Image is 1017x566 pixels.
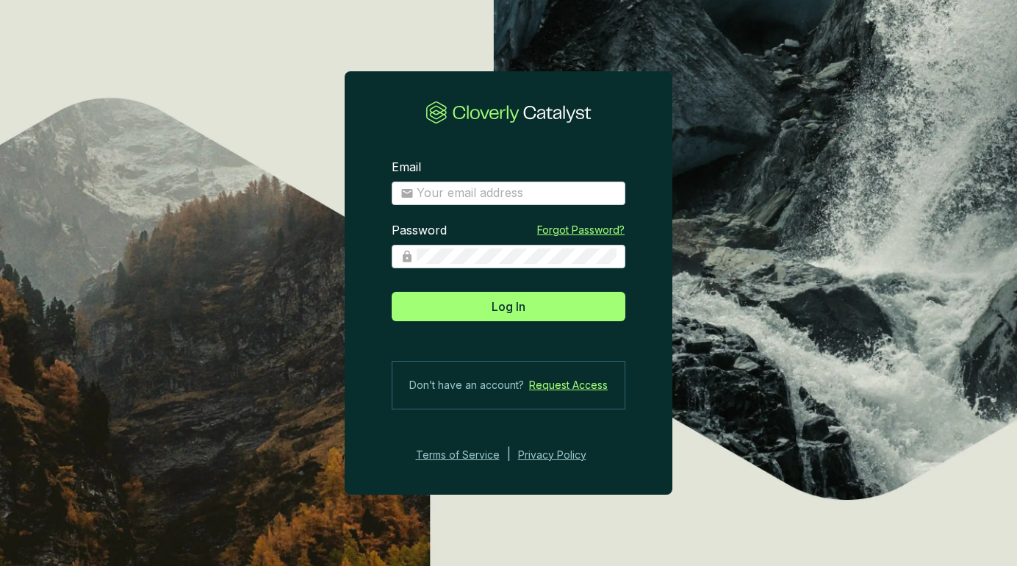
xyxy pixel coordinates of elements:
input: Email [417,185,617,201]
span: Log In [492,298,525,315]
button: Log In [392,292,625,321]
span: Don’t have an account? [409,376,524,394]
a: Forgot Password? [537,223,625,237]
a: Privacy Policy [518,446,606,464]
label: Password [392,223,447,239]
div: | [507,446,511,464]
a: Terms of Service [412,446,500,464]
label: Email [392,160,421,176]
a: Request Access [529,376,608,394]
input: Password [417,248,617,265]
